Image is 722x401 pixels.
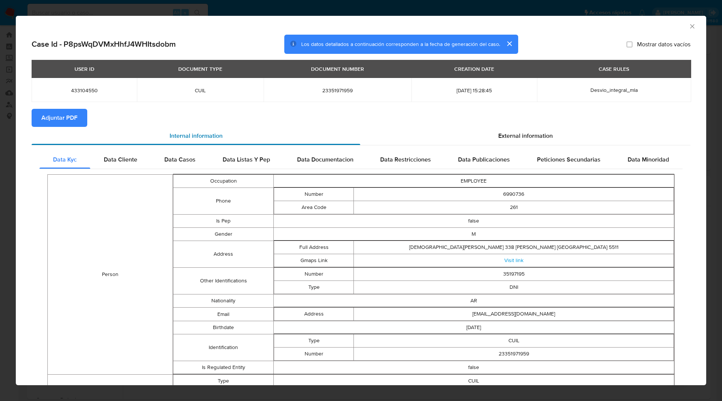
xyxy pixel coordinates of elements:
[458,155,510,164] span: Data Publicaciones
[274,334,354,347] td: Type
[274,254,354,267] td: Gmaps Link
[354,241,674,254] td: [DEMOGRAPHIC_DATA][PERSON_NAME] 338 [PERSON_NAME] [GEOGRAPHIC_DATA] 5511
[39,151,683,169] div: Detailed internal info
[301,40,500,48] span: Los datos detallados a continuación corresponden a la fecha de generación del caso.
[164,155,196,164] span: Data Casos
[274,201,354,214] td: Area Code
[273,321,674,334] td: [DATE]
[174,63,227,75] div: DOCUMENT TYPE
[594,63,634,75] div: CASE RULES
[173,241,273,267] td: Address
[173,188,273,214] td: Phone
[273,227,674,241] td: M
[170,131,223,140] span: Internal information
[173,174,273,188] td: Occupation
[306,63,369,75] div: DOCUMENT NUMBER
[273,361,674,374] td: false
[689,23,695,29] button: Cerrar ventana
[274,241,354,254] td: Full Address
[273,214,674,227] td: false
[504,256,523,264] a: Visit link
[354,201,674,214] td: 261
[173,374,273,387] td: Type
[626,41,633,47] input: Mostrar datos vacíos
[274,267,354,281] td: Number
[354,307,674,320] td: [EMAIL_ADDRESS][DOMAIN_NAME]
[354,267,674,281] td: 35197195
[354,281,674,294] td: DNI
[274,347,354,360] td: Number
[354,334,674,347] td: CUIL
[273,87,402,94] span: 23351971959
[628,155,669,164] span: Data Minoridad
[173,307,273,321] td: Email
[173,267,273,294] td: Other Identifications
[173,294,273,307] td: Nationality
[498,131,553,140] span: External information
[48,374,173,401] td: Identification
[146,87,255,94] span: CUIL
[53,155,77,164] span: Data Kyc
[274,307,354,320] td: Address
[273,374,674,387] td: CUIL
[637,40,690,48] span: Mostrar datos vacíos
[16,16,706,385] div: closure-recommendation-modal
[354,188,674,201] td: 6990736
[274,188,354,201] td: Number
[173,227,273,241] td: Gender
[420,87,528,94] span: [DATE] 15:28:45
[70,63,99,75] div: USER ID
[297,155,353,164] span: Data Documentacion
[173,321,273,334] td: Birthdate
[48,174,173,374] td: Person
[450,63,499,75] div: CREATION DATE
[173,334,273,361] td: Identification
[173,214,273,227] td: Is Pep
[41,87,128,94] span: 433104550
[590,86,638,94] span: Desvio_integral_mla
[32,127,690,145] div: Detailed info
[32,39,176,49] h2: Case Id - P8psWqDVMxHhfJ4WHItsdobm
[173,361,273,374] td: Is Regulated Entity
[104,155,137,164] span: Data Cliente
[354,347,674,360] td: 23351971959
[223,155,270,164] span: Data Listas Y Pep
[537,155,601,164] span: Peticiones Secundarias
[273,174,674,188] td: EMPLOYEE
[274,281,354,294] td: Type
[32,109,87,127] button: Adjuntar PDF
[41,110,77,126] span: Adjuntar PDF
[380,155,431,164] span: Data Restricciones
[500,35,518,53] button: cerrar
[273,294,674,307] td: AR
